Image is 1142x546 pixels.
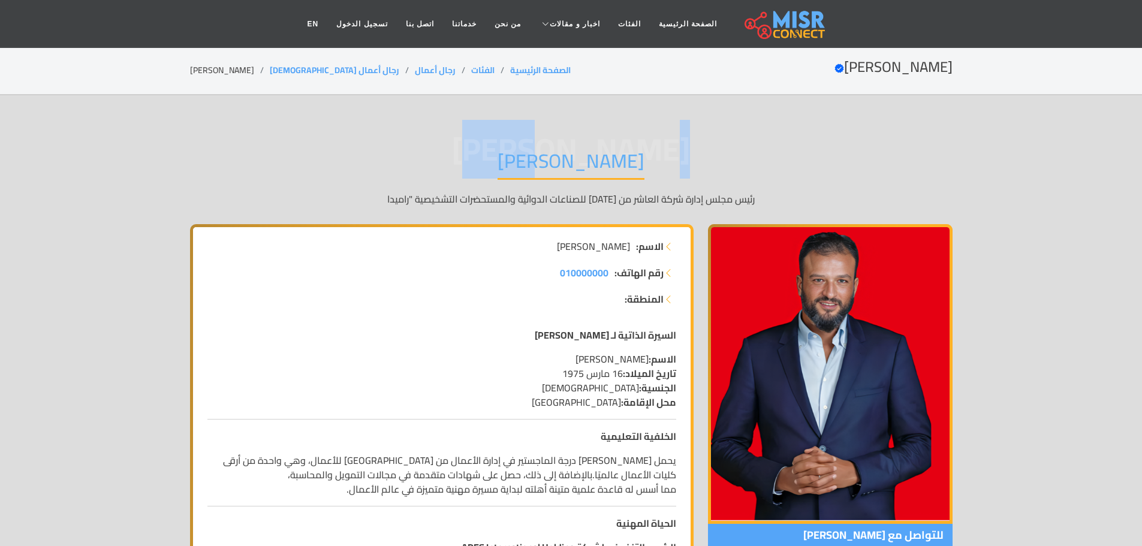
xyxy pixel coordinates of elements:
a: الصفحة الرئيسية [650,13,726,35]
a: الفئات [609,13,650,35]
strong: الاسم: [636,239,664,254]
h2: [PERSON_NAME] [834,59,953,76]
a: اخبار و مقالات [530,13,609,35]
a: خدماتنا [443,13,486,35]
strong: رقم الهاتف: [614,266,664,280]
img: أيمن ممدوح [708,224,953,524]
a: الصفحة الرئيسية [510,62,571,78]
p: [PERSON_NAME] 16 مارس 1975 [DEMOGRAPHIC_DATA] [GEOGRAPHIC_DATA] [207,352,676,409]
strong: محل الإقامة: [621,393,676,411]
a: اتصل بنا [397,13,443,35]
strong: السيرة الذاتية لـ [PERSON_NAME] [535,326,676,344]
svg: Verified account [834,64,844,73]
a: رجال أعمال [DEMOGRAPHIC_DATA] [270,62,399,78]
strong: تاريخ الميلاد: [623,364,676,382]
p: رئيس مجلس إدارة شركة العاشر من [DATE] للصناعات الدوائية والمستحضرات التشخيصية "راميدا [190,192,953,206]
span: [PERSON_NAME] [557,239,630,254]
strong: الجنسية: [639,379,676,397]
span: 010000000 [560,264,608,282]
strong: الخلفية التعليمية [601,427,676,445]
strong: المنطقة: [625,292,664,306]
p: يحمل [PERSON_NAME] درجة الماجستير في إدارة الأعمال من [GEOGRAPHIC_DATA] للأعمال، وهي واحدة من أرق... [207,453,676,496]
h1: [PERSON_NAME] [498,149,644,180]
a: 010000000 [560,266,608,280]
strong: الاسم: [649,350,676,368]
li: [PERSON_NAME] [190,64,270,77]
a: رجال أعمال [415,62,456,78]
a: تسجيل الدخول [327,13,396,35]
img: main.misr_connect [745,9,825,39]
strong: الحياة المهنية [616,514,676,532]
a: EN [299,13,328,35]
span: اخبار و مقالات [550,19,600,29]
a: من نحن [486,13,530,35]
a: الفئات [471,62,495,78]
